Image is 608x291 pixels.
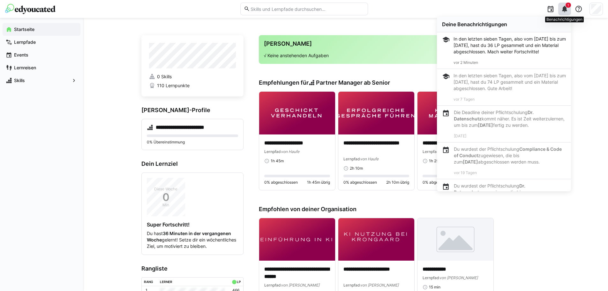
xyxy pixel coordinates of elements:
[264,52,545,59] p: √ Keine anstehenden Aufgaben
[454,183,566,202] p: Du wurdest der Pflichtschulung zugewiesen, die bis zum abgeschlossen werden muss.
[454,73,566,92] div: In den letzten sieben Tagen, also vom [DATE] bis zum [DATE], hast du 74 LP gesammelt und ein Mate...
[149,73,236,80] a: 0 Skills
[454,36,566,55] div: In den letzten sieben Tagen, also vom [DATE] bis zum [DATE], hast du 36 LP gesammelt und ein Mate...
[343,180,377,185] span: 0% abgeschlossen
[147,230,238,249] p: Du hast gelernt! Setze dir ein wöchentliches Ziel, um motiviert zu bleiben.
[350,166,363,171] span: 2h 10m
[259,218,335,261] img: image
[567,3,569,7] span: 1
[264,149,281,154] span: Lernpfad
[147,221,238,228] h4: Super Fortschritt!
[429,158,442,164] span: 1h 25m
[281,149,299,154] span: von Haufe
[141,107,244,114] h3: [PERSON_NAME]-Profile
[264,283,281,287] span: Lernpfad
[454,146,566,165] p: Du wurdest der Pflichtschulung zugewiesen, die bis zum abgeschlossen werden muss.
[360,157,379,161] span: von Haufe
[250,6,364,12] input: Skills und Lernpfade durchsuchen…
[386,180,409,185] span: 2h 10m übrig
[454,97,475,102] span: vor 7 Tagen
[439,275,478,280] span: von [PERSON_NAME]
[463,159,478,165] b: [DATE]
[259,79,390,86] h3: Empfehlungen für
[442,21,566,27] div: Deine Benachrichtigungen
[423,275,439,280] span: Lernpfad
[264,180,298,185] span: 0% abgeschlossen
[454,109,566,128] p: Die Deadline deiner Pflichtschulung kommt näher. Es ist Zeit weiterzulernen, um bis zum fertig zu...
[160,280,172,284] div: Lerner
[271,158,284,164] span: 1h 45m
[454,134,466,138] span: [DATE]
[307,180,330,185] span: 1h 45m übrig
[259,92,335,134] img: image
[259,206,550,213] h3: Empfohlen von deiner Organisation
[417,92,493,134] img: image
[343,283,360,287] span: Lernpfad
[454,60,478,65] span: vor 2 Minuten
[338,218,414,261] img: image
[478,122,493,128] b: [DATE]
[545,17,584,22] div: Benachrichtigungen
[417,218,493,261] img: image
[423,149,439,154] span: Lernpfad
[316,79,390,86] span: Partner Manager ab Senior
[338,92,414,134] img: image
[423,180,456,185] span: 0% abgeschlossen
[141,265,244,272] h3: Rangliste
[141,160,244,167] h3: Dein Lernziel
[237,280,241,284] div: LP
[147,140,238,145] p: 0% Übereinstimmung
[343,157,360,161] span: Lernpfad
[454,170,477,175] span: vor 19 Tagen
[147,231,231,242] strong: 36 Minuten in der vergangenen Woche
[264,40,545,47] h3: [PERSON_NAME]
[157,73,172,80] span: 0 Skills
[360,283,399,287] span: von [PERSON_NAME]
[281,283,319,287] span: von [PERSON_NAME]
[144,280,153,284] div: Rang
[157,82,190,89] span: 110 Lernpunkte
[429,285,440,290] span: 15 min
